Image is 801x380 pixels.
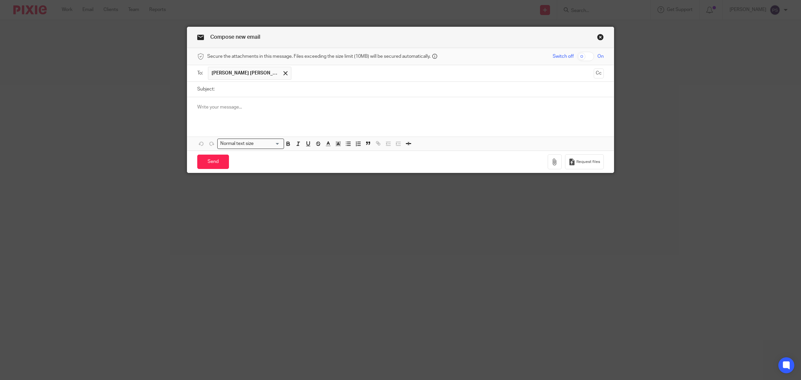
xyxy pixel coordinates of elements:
[219,140,255,147] span: Normal text size
[197,70,205,76] label: To:
[217,139,284,149] div: Search for option
[576,159,600,165] span: Request files
[207,53,431,60] span: Secure the attachments in this message. Files exceeding the size limit (10MB) will be secured aut...
[197,86,215,92] label: Subject:
[565,154,604,169] button: Request files
[210,34,260,40] span: Compose new email
[597,34,604,43] a: Close this dialog window
[212,70,278,76] span: [PERSON_NAME] [PERSON_NAME]
[553,53,574,60] span: Switch off
[597,53,604,60] span: On
[594,68,604,78] button: Cc
[197,155,229,169] input: Send
[256,140,280,147] input: Search for option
